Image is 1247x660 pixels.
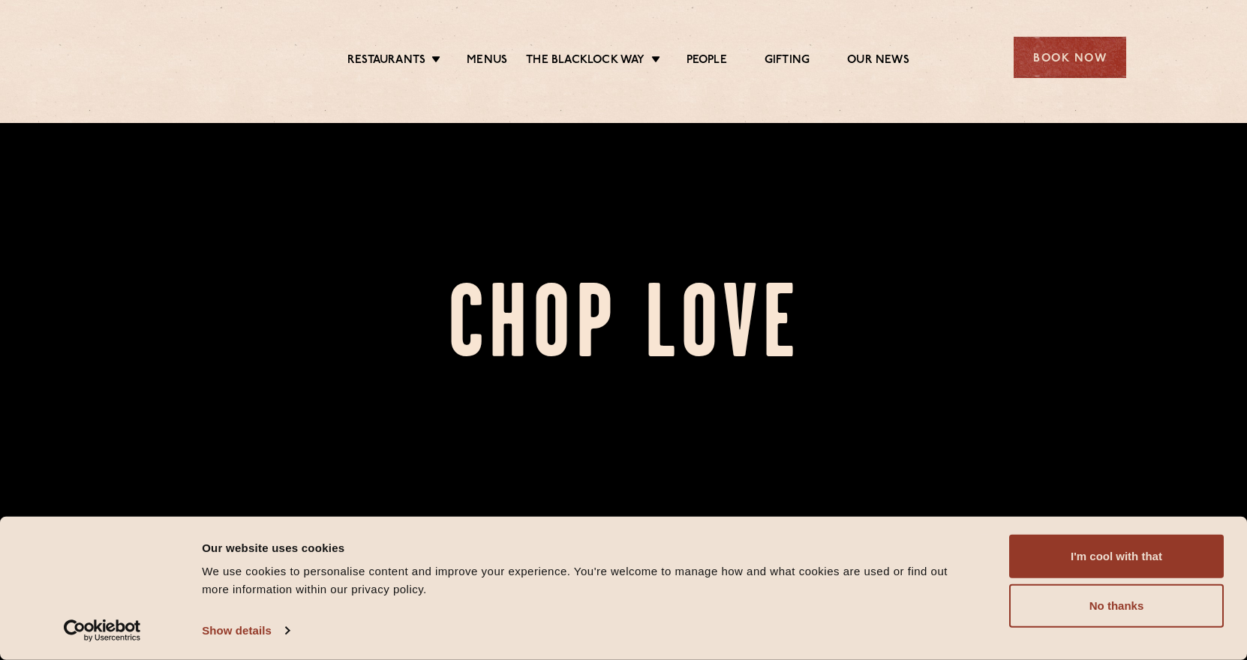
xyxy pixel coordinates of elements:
div: Our website uses cookies [202,538,975,556]
a: People [687,53,727,70]
a: Show details [202,619,289,642]
div: We use cookies to personalise content and improve your experience. You're welcome to manage how a... [202,562,975,598]
div: Book Now [1014,37,1126,78]
a: The Blacklock Way [526,53,645,70]
a: Our News [847,53,909,70]
a: Restaurants [347,53,425,70]
a: Gifting [765,53,810,70]
a: Usercentrics Cookiebot - opens in a new window [37,619,168,642]
button: No thanks [1009,584,1224,628]
button: I'm cool with that [1009,535,1224,578]
img: svg%3E [121,14,251,100]
a: Menus [467,53,507,70]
